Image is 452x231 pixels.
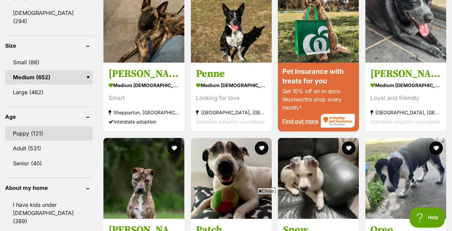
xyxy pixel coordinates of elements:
[108,67,179,80] h3: [PERSON_NAME]
[167,141,181,155] button: favourite
[409,207,445,228] iframe: Help Scout Beacon - Open
[191,138,272,219] img: Patch - Bull Terrier Dog
[365,62,446,131] a: [PERSON_NAME] medium [DEMOGRAPHIC_DATA] Dog Loyal and friendly [GEOGRAPHIC_DATA], [GEOGRAPHIC_DAT...
[342,141,355,155] button: favourite
[191,62,272,131] a: Penne medium [DEMOGRAPHIC_DATA] Dog Looking for love [GEOGRAPHIC_DATA], [GEOGRAPHIC_DATA] Interst...
[5,70,93,84] a: Medium (652)
[196,94,267,103] div: Looking for love
[108,94,179,103] div: Smart
[254,141,268,155] button: favourite
[5,85,93,99] a: Large (462)
[103,138,184,219] img: Edna - American Staffordshire Terrier Dog
[370,67,441,80] h3: [PERSON_NAME]
[5,55,93,69] a: Small (86)
[278,138,359,219] img: Snow - Kelpie Dog
[429,141,443,155] button: favourite
[370,119,439,125] span: Interstate adoption unavailable
[108,117,179,126] div: Interstate adoption
[370,94,441,103] div: Loyal and friendly
[257,187,275,194] span: Close
[108,108,179,117] strong: Shepparton, [GEOGRAPHIC_DATA]
[5,6,93,28] a: [DEMOGRAPHIC_DATA] (294)
[5,43,93,49] header: Size
[5,141,93,155] a: Adult (531)
[5,198,93,228] a: I have kids under [DEMOGRAPHIC_DATA] (389)
[370,108,441,117] strong: [GEOGRAPHIC_DATA], [GEOGRAPHIC_DATA]
[370,80,441,90] strong: medium [DEMOGRAPHIC_DATA] Dog
[5,156,93,170] a: Senior (40)
[196,80,267,90] strong: medium [DEMOGRAPHIC_DATA] Dog
[196,67,267,80] h3: Penne
[108,80,179,90] strong: medium [DEMOGRAPHIC_DATA] Dog
[102,197,350,228] iframe: Advertisement
[5,185,93,191] header: About my home
[365,138,446,219] img: Oreo - Kelpie x Australian Cattledog
[5,126,93,141] a: Puppy (121)
[196,108,267,117] strong: [GEOGRAPHIC_DATA], [GEOGRAPHIC_DATA]
[103,62,184,131] a: [PERSON_NAME] medium [DEMOGRAPHIC_DATA] Dog Smart Shepparton, [GEOGRAPHIC_DATA] Interstate adoption
[5,114,93,120] header: Age
[196,119,265,125] span: Interstate adoption unavailable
